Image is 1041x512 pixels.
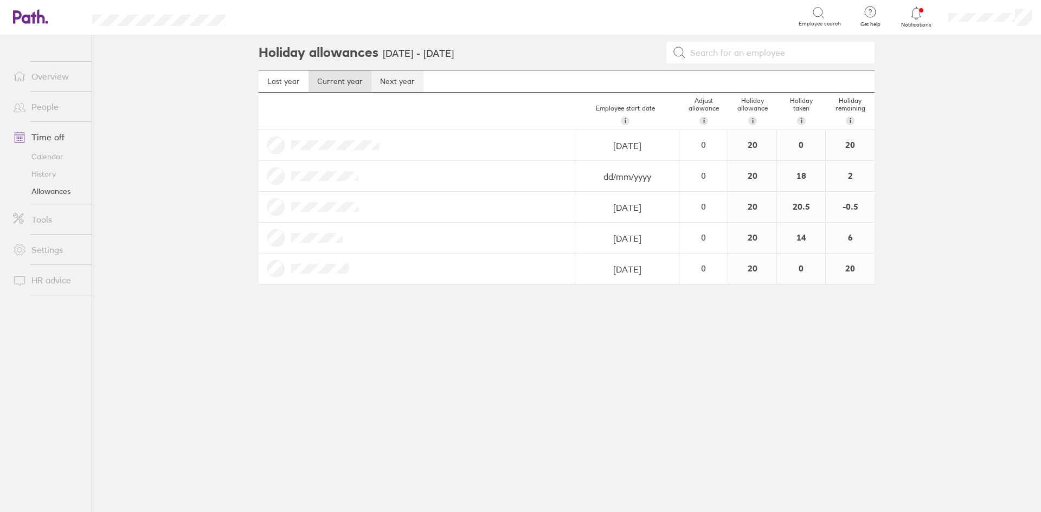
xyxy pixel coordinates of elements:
a: Calendar [4,148,92,165]
div: 14 [777,223,825,253]
div: 0 [777,130,825,160]
span: i [801,116,802,125]
div: 20 [728,161,776,191]
h3: [DATE] - [DATE] [383,48,454,60]
div: 0 [777,254,825,284]
input: Search for an employee [686,42,868,63]
a: Settings [4,239,92,261]
div: 20 [826,254,875,284]
div: Employee start date [571,100,679,129]
div: 20 [728,254,776,284]
span: Employee search [799,21,841,27]
a: Notifications [899,5,934,28]
input: dd/mm/yyyy [576,131,678,161]
span: i [850,116,851,125]
a: Current year [309,70,371,92]
a: People [4,96,92,118]
div: Holiday remaining [826,93,875,129]
div: 20 [728,223,776,253]
h2: Holiday allowances [259,35,378,70]
input: dd/mm/yyyy [576,192,678,223]
a: Allowances [4,183,92,200]
span: i [703,116,705,125]
a: Next year [371,70,423,92]
a: HR advice [4,269,92,291]
div: 0 [680,232,727,242]
div: Holiday allowance [728,93,777,129]
div: Search [255,11,282,21]
div: 20 [728,192,776,222]
div: 20 [728,130,776,160]
div: Holiday taken [777,93,826,129]
span: i [625,116,626,125]
input: dd/mm/yyyy [576,161,678,192]
input: dd/mm/yyyy [576,223,678,254]
div: 18 [777,161,825,191]
div: 0 [680,202,727,211]
div: Adjust allowance [679,93,728,129]
div: 0 [680,140,727,150]
span: Notifications [899,22,934,28]
div: 2 [826,161,875,191]
span: i [752,116,754,125]
div: 0 [680,263,727,273]
div: 0 [680,171,727,180]
input: dd/mm/yyyy [576,254,678,284]
span: Get help [853,21,888,28]
div: 6 [826,223,875,253]
a: Overview [4,66,92,87]
a: Tools [4,209,92,230]
div: -0.5 [826,192,875,222]
a: History [4,165,92,183]
div: 20 [826,130,875,160]
a: Last year [259,70,309,92]
div: 20.5 [777,192,825,222]
a: Time off [4,126,92,148]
